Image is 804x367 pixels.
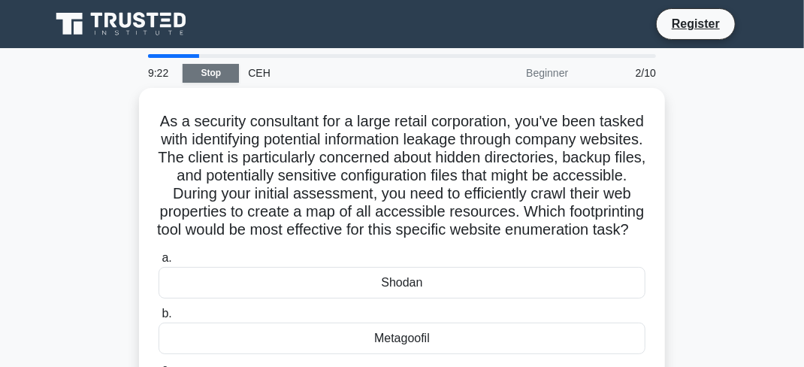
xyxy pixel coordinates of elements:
div: Metagoofil [159,323,645,354]
h5: As a security consultant for a large retail corporation, you've been tasked with identifying pote... [157,112,647,240]
div: Shodan [159,267,645,299]
div: 2/10 [577,58,665,88]
span: a. [162,251,171,264]
div: CEH [239,58,446,88]
div: Beginner [446,58,577,88]
a: Stop [183,64,239,83]
span: b. [162,307,171,320]
div: 9:22 [139,58,183,88]
a: Register [663,14,729,33]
